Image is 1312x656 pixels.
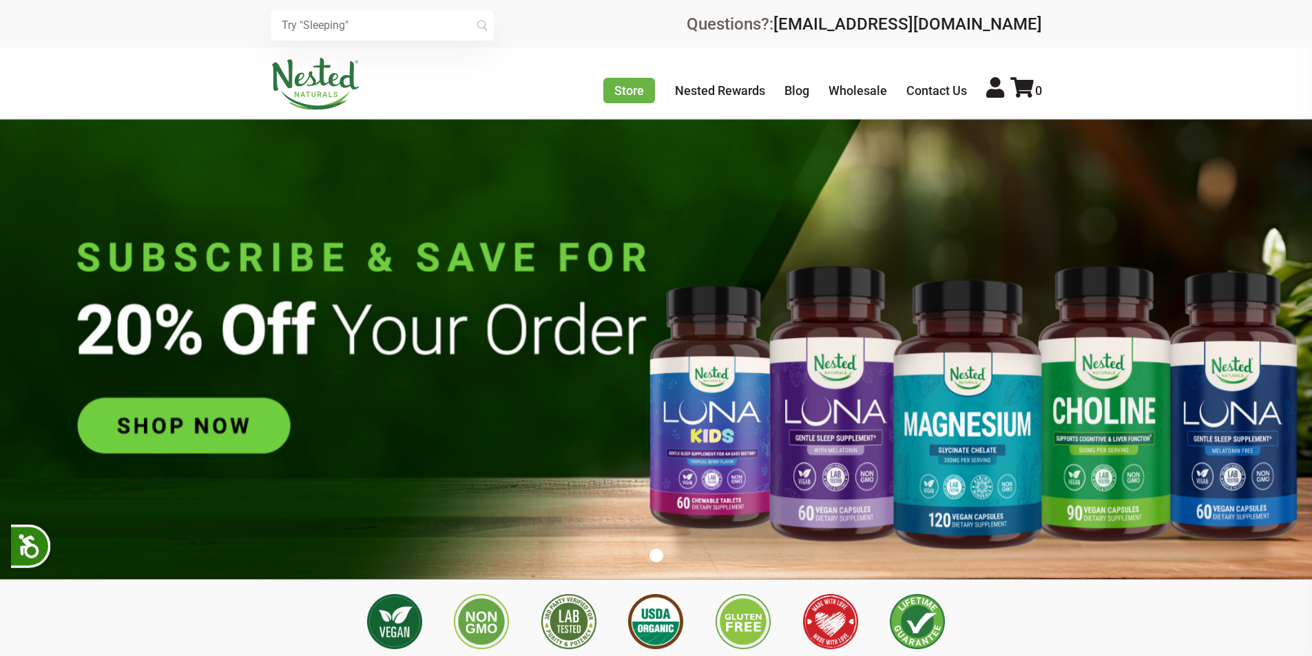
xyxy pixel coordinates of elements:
[628,594,683,649] img: USDA Organic
[906,83,967,98] a: Contact Us
[890,594,945,649] img: Lifetime Guarantee
[675,83,765,98] a: Nested Rewards
[271,58,360,110] img: Nested Naturals
[687,16,1042,32] div: Questions?:
[784,83,809,98] a: Blog
[541,594,596,649] img: 3rd Party Lab Tested
[454,594,509,649] img: Non GMO
[1035,83,1042,98] span: 0
[271,10,494,41] input: Try "Sleeping"
[803,594,858,649] img: Made with Love
[716,594,771,649] img: Gluten Free
[603,78,655,103] a: Store
[649,549,663,562] button: 1 of 1
[773,14,1042,34] a: [EMAIL_ADDRESS][DOMAIN_NAME]
[367,594,422,649] img: Vegan
[1010,83,1042,98] a: 0
[829,83,887,98] a: Wholesale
